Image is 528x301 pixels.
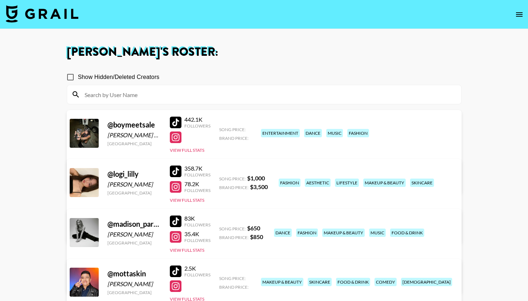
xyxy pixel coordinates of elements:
div: @ mottaskin [107,269,161,278]
button: View Full Stats [170,247,204,253]
div: Followers [184,188,210,193]
div: Followers [184,123,210,129]
span: Brand Price: [219,135,249,141]
span: Brand Price: [219,185,249,190]
span: Song Price: [219,127,246,132]
span: Show Hidden/Deleted Creators [78,73,160,81]
div: [PERSON_NAME] [107,280,161,288]
div: Followers [184,172,210,177]
span: Brand Price: [219,284,249,290]
div: comedy [374,278,397,286]
div: dance [304,129,322,137]
div: @ madison_parkinson1 [107,220,161,229]
div: food & drink [390,229,424,237]
div: fashion [296,229,318,237]
div: Followers [184,222,210,227]
div: music [369,229,386,237]
div: aesthetic [305,179,331,187]
strong: $ 1,000 [247,175,265,181]
div: [DEMOGRAPHIC_DATA] [401,278,452,286]
div: skincare [308,278,332,286]
div: @ boymeetsale [107,120,161,129]
div: lifestyle [335,179,359,187]
div: makeup & beauty [261,278,303,286]
div: [PERSON_NAME] [107,181,161,188]
div: 35.4K [184,230,210,238]
button: View Full Stats [170,197,204,203]
div: [PERSON_NAME] de [PERSON_NAME] [107,131,161,139]
div: skincare [410,179,434,187]
strong: $ 650 [247,225,260,231]
div: 358.7K [184,165,210,172]
div: music [326,129,343,137]
div: 78.2K [184,180,210,188]
span: Song Price: [219,176,246,181]
div: food & drink [336,278,370,286]
div: 83K [184,215,210,222]
button: open drawer [512,7,527,22]
div: @ logi_lilly [107,170,161,179]
img: Grail Talent [6,5,78,22]
button: View Full Stats [170,147,204,153]
strong: $ 3,500 [250,183,268,190]
div: Followers [184,238,210,243]
div: fashion [347,129,369,137]
span: Brand Price: [219,235,249,240]
div: Followers [184,272,210,277]
span: Song Price: [219,226,246,231]
div: [GEOGRAPHIC_DATA] [107,240,161,246]
div: makeup & beauty [363,179,406,187]
input: Search by User Name [80,89,457,100]
div: [PERSON_NAME] [107,231,161,238]
div: 2.5K [184,265,210,272]
div: makeup & beauty [322,229,365,237]
div: [GEOGRAPHIC_DATA] [107,290,161,295]
span: Song Price: [219,276,246,281]
div: [GEOGRAPHIC_DATA] [107,190,161,196]
div: dance [274,229,292,237]
strong: $ 850 [250,233,263,240]
div: [GEOGRAPHIC_DATA] [107,141,161,146]
h1: [PERSON_NAME] 's Roster: [67,46,462,58]
div: entertainment [261,129,300,137]
div: 442.1K [184,116,210,123]
div: fashion [279,179,300,187]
